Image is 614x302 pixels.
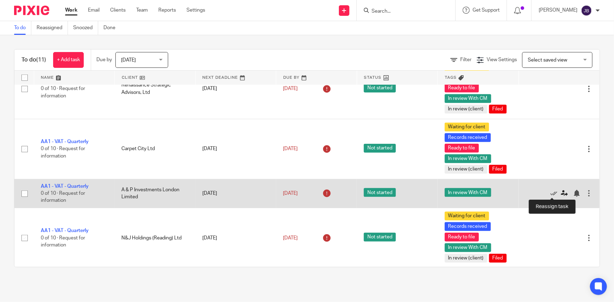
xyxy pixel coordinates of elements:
span: In review (client) [445,105,487,114]
td: [DATE] [195,59,276,119]
span: [DATE] [283,191,298,196]
a: AA1 - VAT - Quarterly [41,228,89,233]
span: Filed [489,165,507,174]
span: 0 of 10 · Request for information [41,191,85,203]
span: [DATE] [283,86,298,91]
img: svg%3E [581,5,592,16]
span: 0 of 10 · Request for information [41,146,85,159]
td: [DATE] [195,179,276,208]
span: [DATE] [283,236,298,240]
td: N&J Holdings (Reading) Ltd [115,208,196,268]
span: In review With CM [445,243,491,252]
a: + Add task [53,52,84,68]
span: Tags [445,76,457,79]
td: [DATE] [195,119,276,179]
span: Select saved view [528,58,567,63]
td: Carpet City Ltd [115,119,196,179]
span: Records received [445,133,491,142]
a: Email [88,7,100,14]
span: [DATE] [283,146,298,151]
a: Mark as done [550,190,561,197]
p: [PERSON_NAME] [539,7,577,14]
span: View Settings [487,57,517,62]
span: In review With CM [445,94,491,103]
td: A & P Investments London Limited [115,179,196,208]
span: In review (client) [445,254,487,263]
a: Team [136,7,148,14]
td: [DATE] [195,208,276,268]
a: Snoozed [73,21,98,35]
span: Waiting for client [445,212,489,220]
h1: To do [21,56,46,64]
td: Renaissance Strategic Advisors, Ltd [115,59,196,119]
input: Search [371,8,434,15]
span: (11) [36,57,46,63]
span: Filter [460,57,471,62]
span: Ready to file [445,233,479,242]
span: 0 of 10 · Request for information [41,236,85,248]
a: Clients [110,7,126,14]
a: Reports [158,7,176,14]
a: Work [65,7,77,14]
img: Pixie [14,6,49,15]
span: [DATE] [121,58,136,63]
span: Filed [489,254,507,263]
span: Not started [364,233,396,242]
a: Reassigned [37,21,68,35]
span: Records received [445,222,491,231]
p: Due by [96,56,112,63]
span: Not started [364,84,396,92]
span: Filed [489,105,507,114]
span: Ready to file [445,84,479,92]
span: In review With CM [445,188,491,197]
span: Not started [364,144,396,153]
span: In review (client) [445,165,487,174]
a: To do [14,21,31,35]
span: 0 of 10 · Request for information [41,86,85,98]
span: Not started [364,188,396,197]
a: AA1 - VAT - Quarterly [41,184,89,189]
span: Waiting for client [445,123,489,131]
span: Ready to file [445,144,479,153]
a: Settings [186,7,205,14]
a: AA1 - VAT - Quarterly [41,139,89,144]
a: Done [103,21,121,35]
span: Get Support [473,8,500,13]
span: In review With CM [445,154,491,163]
